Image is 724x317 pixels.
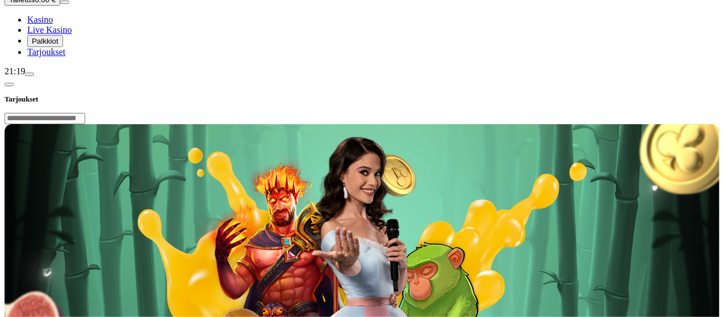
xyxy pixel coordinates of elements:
nav: Main menu [5,15,719,57]
a: Live Kasino [27,25,72,35]
h3: Tarjoukset [5,94,719,105]
input: Search [5,113,85,124]
button: chevron-left icon [5,83,14,86]
a: Kasino [27,15,53,24]
span: 21:19 [5,66,25,76]
a: Tarjoukset [27,47,65,57]
button: menu [60,1,69,4]
button: Palkkiot [27,35,63,47]
button: menu [25,73,34,76]
span: Palkkiot [32,37,58,45]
